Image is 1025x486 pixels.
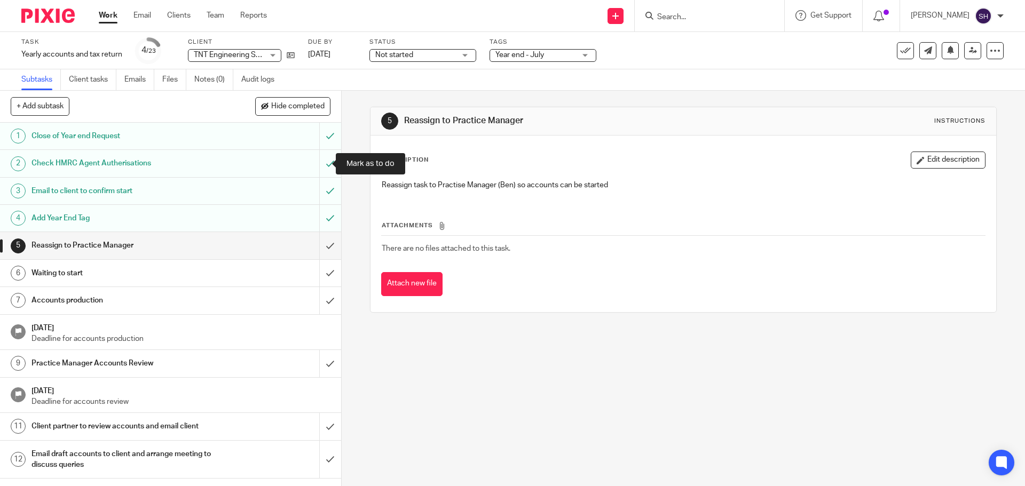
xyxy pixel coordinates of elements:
[31,383,330,396] h1: [DATE]
[11,293,26,308] div: 7
[11,266,26,281] div: 6
[381,113,398,130] div: 5
[133,10,151,21] a: Email
[911,152,985,169] button: Edit description
[382,245,510,252] span: There are no files attached to this task.
[308,38,356,46] label: Due by
[241,69,282,90] a: Audit logs
[31,396,330,407] p: Deadline for accounts review
[31,320,330,333] h1: [DATE]
[11,156,26,171] div: 2
[271,102,325,111] span: Hide completed
[21,49,122,60] div: Yearly accounts and tax return
[810,12,851,19] span: Get Support
[194,51,309,59] span: TNT Engineering Solutions Limited
[11,238,26,253] div: 5
[21,9,75,23] img: Pixie
[21,69,61,90] a: Subtasks
[31,183,216,199] h1: Email to client to confirm start
[21,38,122,46] label: Task
[11,184,26,198] div: 3
[141,44,156,57] div: 4
[308,51,330,58] span: [DATE]
[975,7,992,25] img: svg%3E
[31,292,216,308] h1: Accounts production
[934,117,985,125] div: Instructions
[11,356,26,371] div: 9
[31,333,330,344] p: Deadline for accounts production
[911,10,969,21] p: [PERSON_NAME]
[375,51,413,59] span: Not started
[31,265,216,281] h1: Waiting to start
[31,418,216,434] h1: Client partner to review accounts and email client
[255,97,330,115] button: Hide completed
[31,155,216,171] h1: Check HMRC Agent Autherisations
[162,69,186,90] a: Files
[381,156,429,164] p: Description
[207,10,224,21] a: Team
[31,446,216,473] h1: Email draft accounts to client and arrange meeting to discuss queries
[369,38,476,46] label: Status
[382,180,984,190] p: Reassign task to Practise Manager (Ben) so accounts can be started
[31,355,216,371] h1: Practice Manager Accounts Review
[69,69,116,90] a: Client tasks
[240,10,267,21] a: Reports
[11,452,26,467] div: 12
[11,211,26,226] div: 4
[188,38,295,46] label: Client
[194,69,233,90] a: Notes (0)
[495,51,544,59] span: Year end - July
[490,38,596,46] label: Tags
[11,419,26,434] div: 11
[11,129,26,144] div: 1
[124,69,154,90] a: Emails
[404,115,706,126] h1: Reassign to Practice Manager
[382,222,433,228] span: Attachments
[167,10,191,21] a: Clients
[31,237,216,253] h1: Reassign to Practice Manager
[146,48,156,54] small: /23
[656,13,752,22] input: Search
[11,97,69,115] button: + Add subtask
[99,10,117,21] a: Work
[31,210,216,226] h1: Add Year End Tag
[31,128,216,144] h1: Close of Year end Request
[381,272,443,296] button: Attach new file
